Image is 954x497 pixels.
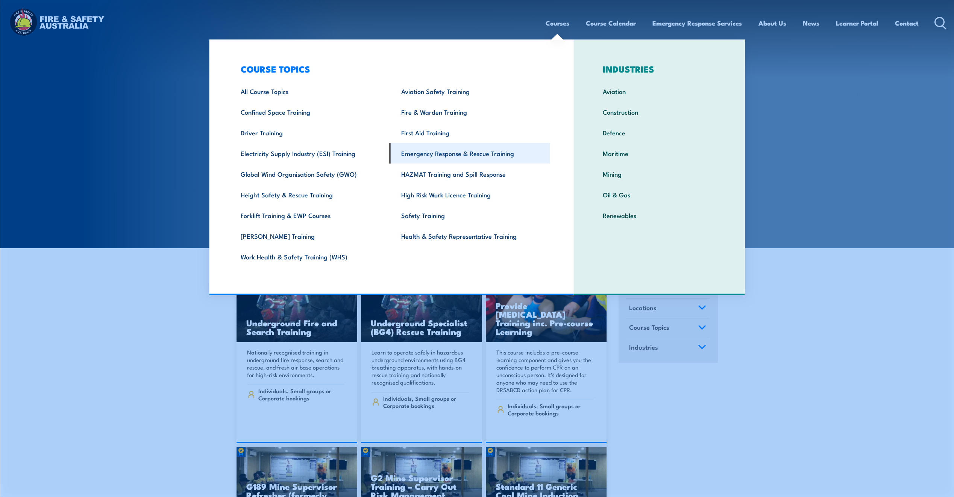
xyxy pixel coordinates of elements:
[591,64,728,74] h3: INDUSTRIES
[626,299,710,318] a: Locations
[626,318,710,338] a: Course Topics
[229,122,390,143] a: Driver Training
[229,102,390,122] a: Confined Space Training
[229,205,390,226] a: Forklift Training & EWP Courses
[546,13,569,33] a: Courses
[229,246,390,267] a: Work Health & Safety Training (WHS)
[629,342,658,352] span: Industries
[372,349,469,386] p: Learn to operate safely in hazardous underground environments using BG4 breathing apparatus, with...
[591,102,728,122] a: Construction
[591,122,728,143] a: Defence
[626,338,710,358] a: Industries
[486,275,607,342] a: Provide [MEDICAL_DATA] Training inc. Pre-course Learning
[629,303,657,313] span: Locations
[591,143,728,164] a: Maritime
[390,226,550,246] a: Health & Safety Representative Training
[237,275,358,342] a: Underground Fire and Search Training
[229,143,390,164] a: Electricity Supply Industry (ESI) Training
[229,81,390,102] a: All Course Topics
[237,275,358,342] img: Underground mine rescue
[390,164,550,184] a: HAZMAT Training and Spill Response
[361,275,482,342] a: Underground Specialist (BG4) Rescue Training
[383,395,469,409] span: Individuals, Small groups or Corporate bookings
[390,81,550,102] a: Aviation Safety Training
[758,13,786,33] a: About Us
[390,102,550,122] a: Fire & Warden Training
[390,143,550,164] a: Emergency Response & Rescue Training
[371,318,472,336] h3: Underground Specialist (BG4) Rescue Training
[486,275,607,342] img: Low Voltage Rescue and Provide CPR
[390,184,550,205] a: High Risk Work Licence Training
[836,13,878,33] a: Learner Portal
[508,402,594,417] span: Individuals, Small groups or Corporate bookings
[229,184,390,205] a: Height Safety & Rescue Training
[591,205,728,226] a: Renewables
[361,275,482,342] img: Underground mine rescue
[652,13,742,33] a: Emergency Response Services
[591,184,728,205] a: Oil & Gas
[496,301,597,336] h3: Provide [MEDICAL_DATA] Training inc. Pre-course Learning
[895,13,919,33] a: Contact
[390,205,550,226] a: Safety Training
[247,349,345,379] p: Nationally recognised training in underground fire response, search and rescue, and fresh air bas...
[246,318,348,336] h3: Underground Fire and Search Training
[390,122,550,143] a: First Aid Training
[229,226,390,246] a: [PERSON_NAME] Training
[629,322,669,332] span: Course Topics
[258,387,344,402] span: Individuals, Small groups or Corporate bookings
[591,164,728,184] a: Mining
[586,13,636,33] a: Course Calendar
[803,13,819,33] a: News
[229,64,550,74] h3: COURSE TOPICS
[591,81,728,102] a: Aviation
[496,349,594,394] p: This course includes a pre-course learning component and gives you the confidence to perform CPR ...
[229,164,390,184] a: Global Wind Organisation Safety (GWO)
